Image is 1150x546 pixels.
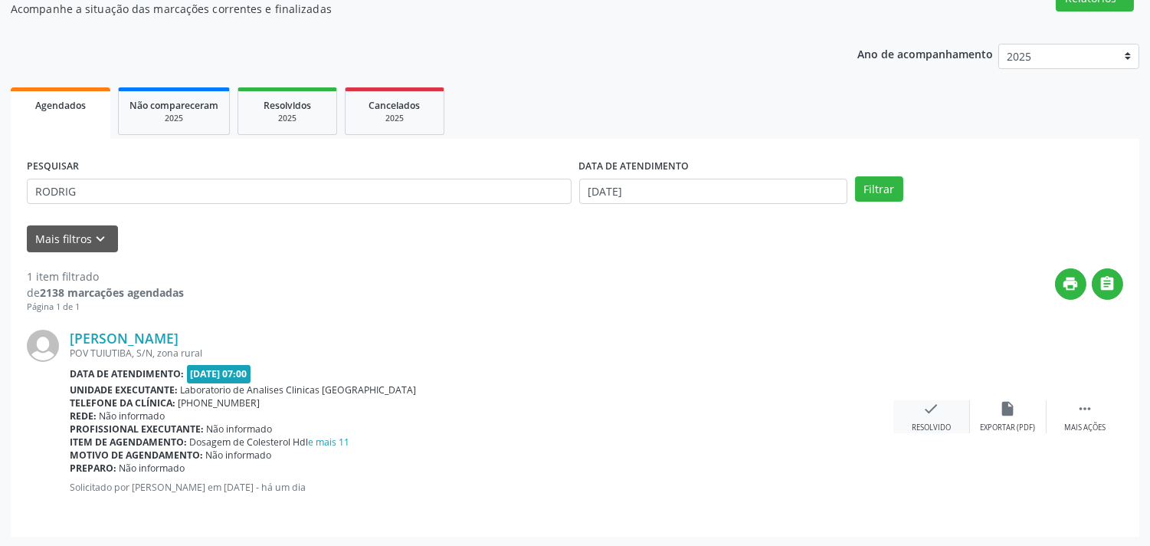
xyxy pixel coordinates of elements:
[129,99,218,112] span: Não compareceram
[70,449,203,462] b: Motivo de agendamento:
[207,423,273,436] span: Não informado
[206,449,272,462] span: Não informado
[40,285,184,300] strong: 2138 marcações agendadas
[181,383,417,396] span: Laboratorio de Analises Clinicas [GEOGRAPHIC_DATA]
[249,113,326,124] div: 2025
[309,436,350,449] a: e mais 11
[70,347,893,360] div: POV TUIUTIBA, S/N, zona rural
[179,396,260,409] span: [PHONE_NUMBER]
[1076,400,1093,417] i: 
[70,367,184,380] b: Data de atendimento:
[70,383,178,396] b: Unidade executante:
[579,155,690,179] label: DATA DE ATENDIMENTO
[93,231,110,248] i: keyboard_arrow_down
[27,330,59,362] img: img
[912,423,951,433] div: Resolvido
[27,179,572,205] input: Nome, CNS
[100,409,165,423] span: Não informado
[1063,275,1080,292] i: print
[1099,275,1116,292] i: 
[120,462,185,475] span: Não informado
[1064,423,1106,433] div: Mais ações
[855,176,903,202] button: Filtrar
[70,481,893,494] p: Solicitado por [PERSON_NAME] em [DATE] - há um dia
[70,330,179,347] a: [PERSON_NAME]
[11,1,801,17] p: Acompanhe a situação das marcações correntes e finalizadas
[70,423,204,436] b: Profissional executante:
[187,365,251,383] span: [DATE] 07:00
[923,400,940,417] i: check
[27,225,118,252] button: Mais filtroskeyboard_arrow_down
[857,44,993,63] p: Ano de acompanhamento
[70,462,116,475] b: Preparo:
[981,423,1036,433] div: Exportar (PDF)
[190,436,350,449] span: Dosagem de Colesterol Hdl
[1092,268,1123,300] button: 
[27,285,184,301] div: de
[27,268,184,285] div: 1 item filtrado
[129,113,218,124] div: 2025
[1000,400,1017,417] i: insert_drive_file
[70,436,187,449] b: Item de agendamento:
[579,179,847,205] input: Selecione um intervalo
[70,409,97,423] b: Rede:
[70,396,175,409] b: Telefone da clínica:
[27,301,184,314] div: Página 1 de 1
[369,99,421,112] span: Cancelados
[264,99,311,112] span: Resolvidos
[1055,268,1086,300] button: print
[356,113,433,124] div: 2025
[35,99,86,112] span: Agendados
[27,155,79,179] label: PESQUISAR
